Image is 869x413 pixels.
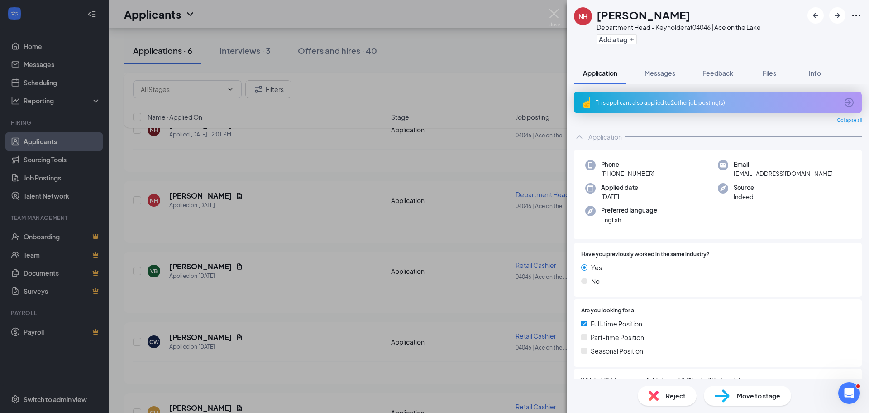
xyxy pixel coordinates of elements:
[581,250,710,259] span: Have you previously worked in the same industry?
[737,391,780,401] span: Move to stage
[838,382,860,404] iframe: Intercom live chat
[601,183,638,192] span: Applied date
[734,169,833,178] span: [EMAIL_ADDRESS][DOMAIN_NAME]
[588,132,622,141] div: Application
[597,7,690,23] h1: [PERSON_NAME]
[591,346,643,356] span: Seasonal Position
[591,332,644,342] span: Part-time Position
[702,69,733,77] span: Feedback
[734,183,754,192] span: Source
[581,376,740,385] span: Which shift(s) are you available to work? (Check all that apply)
[807,7,824,24] button: ArrowLeftNew
[601,169,654,178] span: [PHONE_NUMBER]
[851,10,862,21] svg: Ellipses
[829,7,845,24] button: ArrowRight
[629,37,635,42] svg: Plus
[666,391,686,401] span: Reject
[597,23,761,32] div: Department Head - Keyholder at 04046 | Ace on the Lake
[601,160,654,169] span: Phone
[591,319,642,329] span: Full-time Position
[583,69,617,77] span: Application
[601,192,638,201] span: [DATE]
[591,276,600,286] span: No
[844,97,855,108] svg: ArrowCircle
[734,192,754,201] span: Indeed
[578,12,587,21] div: NH
[601,215,657,224] span: English
[574,131,585,142] svg: ChevronUp
[734,160,833,169] span: Email
[597,34,637,44] button: PlusAdd a tag
[810,10,821,21] svg: ArrowLeftNew
[581,306,636,315] span: Are you looking for a:
[809,69,821,77] span: Info
[601,206,657,215] span: Preferred language
[837,117,862,124] span: Collapse all
[832,10,843,21] svg: ArrowRight
[645,69,675,77] span: Messages
[763,69,776,77] span: Files
[591,262,602,272] span: Yes
[596,99,838,107] div: This applicant also applied to 2 other job posting(s)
